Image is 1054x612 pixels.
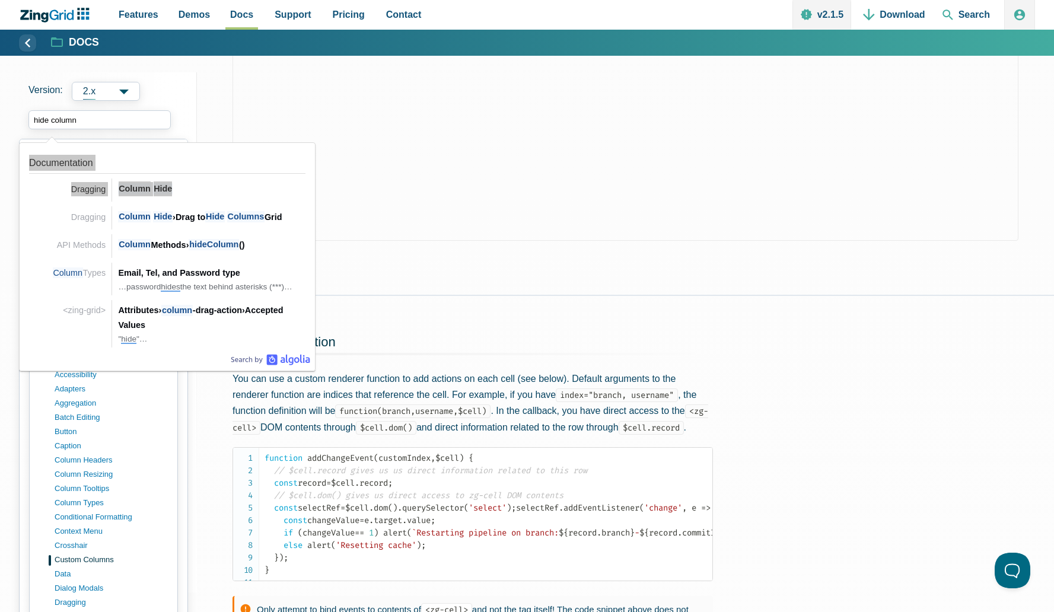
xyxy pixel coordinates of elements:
[383,528,407,538] span: alert
[231,354,310,366] a: Algolia
[459,453,464,463] span: )
[340,503,345,513] span: =
[644,503,682,513] span: 'change'
[55,524,168,538] a: context menu
[511,503,516,513] span: ;
[619,421,684,435] code: $cell.record
[118,238,305,252] div: Methods ()
[28,82,63,101] span: Version:
[55,553,168,567] a: custom columns
[55,368,168,382] a: accessibility
[412,528,559,538] span: `Restarting pipeline on branch:
[55,396,168,410] a: aggregation
[118,282,305,292] div: …password the text behind asterisks (***)…
[24,202,310,230] a: Link to the result
[284,528,293,538] span: if
[335,404,491,418] code: function(branch,username,$cell)
[464,503,469,513] span: (
[469,503,507,513] span: 'select'
[284,553,288,563] span: ;
[233,4,1018,241] iframe: Demo loaded in iFrame
[597,528,601,538] span: .
[55,410,168,425] a: batch editing
[233,404,708,434] code: <zg-cell>
[692,503,696,513] span: e
[274,553,279,563] span: }
[118,266,305,280] div: Email, Tel, and Password type
[507,503,511,513] span: )
[55,567,168,581] a: data
[24,258,310,295] a: Link to the result
[29,158,93,168] span: Documentation
[279,553,284,563] span: )
[563,503,639,513] span: addEventListener
[307,540,331,550] span: alert
[369,503,374,513] span: .
[416,540,421,550] span: )
[118,334,305,344] div: " "…
[274,478,298,488] span: const
[57,240,106,250] span: API Methods
[55,382,168,396] a: adapters
[233,334,336,349] a: renderer Function
[369,528,374,538] span: 1
[639,528,725,538] span: record commitId
[331,540,336,550] span: (
[55,425,168,439] a: button
[559,528,635,538] span: record branch
[333,7,365,23] span: Pricing
[173,212,176,222] span: ›
[189,239,239,250] span: hideColumn
[469,453,473,463] span: {
[53,267,106,279] span: Types
[355,478,359,488] span: .
[421,540,426,550] span: ;
[52,36,99,50] a: Docs
[179,7,210,23] span: Demos
[356,421,416,435] code: $cell.dom()
[274,503,298,513] span: const
[431,453,435,463] span: ,
[407,528,412,538] span: (
[326,478,331,488] span: =
[161,305,193,316] span: column
[24,230,310,257] a: Link to the result
[55,453,168,467] a: column headers
[298,528,302,538] span: (
[639,528,649,538] span: ${
[635,528,639,538] span: -
[378,453,459,463] span: customIndex $cell
[53,267,83,279] span: Column
[230,7,253,23] span: Docs
[393,503,397,513] span: )
[431,515,435,525] span: ;
[24,295,310,348] a: Link to the result
[118,210,305,224] div: Drag to Grid
[118,239,151,250] span: Column
[55,482,168,496] a: column tooltips
[374,453,378,463] span: (
[402,515,407,525] span: .
[374,503,388,513] span: dom
[28,82,187,101] label: Versions
[355,528,364,538] span: ==
[119,7,158,23] span: Features
[397,503,402,513] span: .
[158,305,161,315] span: ›
[265,452,712,576] code: record $cell record selectRef $cell selectRef changeValue e target value changeValue
[153,183,173,195] span: Hide
[186,240,189,250] span: ›
[205,211,225,222] span: Hide
[69,37,99,48] strong: Docs
[55,595,168,610] a: dragging
[153,211,173,222] span: Hide
[630,528,635,538] span: }
[55,439,168,453] a: caption
[24,148,310,202] a: Link to the result
[559,528,568,538] span: ${
[388,478,393,488] span: ;
[274,490,563,501] span: // $cell.dom() gives us direct access to zg-cell DOM contents
[284,540,302,550] span: else
[265,565,269,575] span: }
